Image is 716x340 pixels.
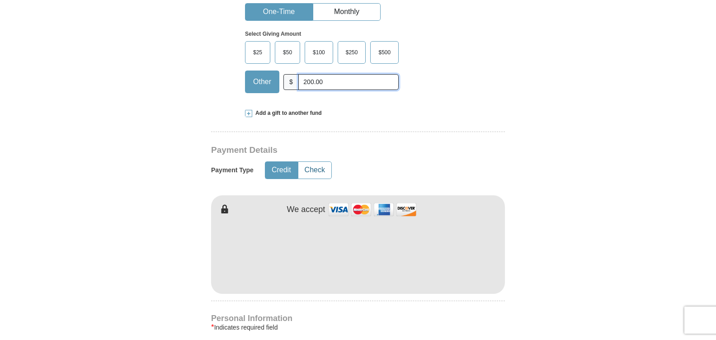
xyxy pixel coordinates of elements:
button: Check [298,162,331,179]
button: Credit [265,162,297,179]
strong: Select Giving Amount [245,31,301,37]
span: $ [283,74,299,90]
h4: Personal Information [211,315,505,322]
span: $100 [308,46,330,59]
span: Other [249,75,276,89]
button: One-Time [245,4,312,20]
span: $50 [278,46,297,59]
button: Monthly [313,4,380,20]
span: $25 [249,46,267,59]
h5: Payment Type [211,166,254,174]
div: Indicates required field [211,322,505,333]
span: Add a gift to another fund [252,109,322,117]
h3: Payment Details [211,145,442,156]
span: $250 [341,46,363,59]
h4: We accept [287,205,325,215]
img: credit cards accepted [327,200,418,219]
span: $500 [374,46,395,59]
input: Other Amount [298,74,399,90]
